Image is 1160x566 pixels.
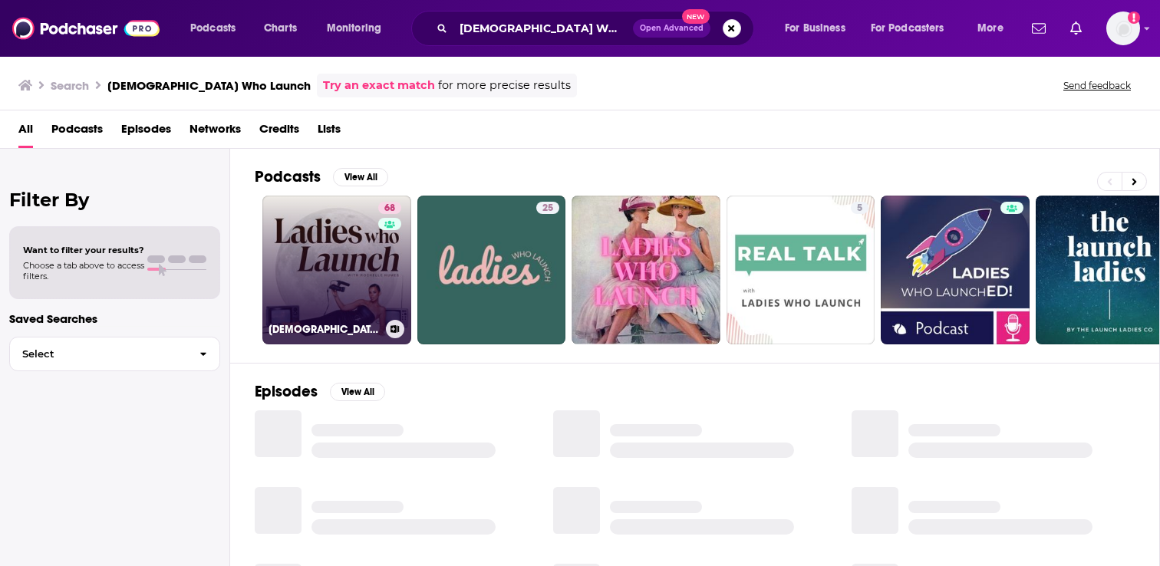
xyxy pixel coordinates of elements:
[9,311,220,326] p: Saved Searches
[871,18,944,39] span: For Podcasters
[1106,12,1140,45] span: Logged in as AutumnKatie
[262,196,411,344] a: 68[DEMOGRAPHIC_DATA] Who Launch
[264,18,297,39] span: Charts
[438,77,571,94] span: for more precise results
[255,382,385,401] a: EpisodesView All
[333,168,388,186] button: View All
[12,14,160,43] img: Podchaser - Follow, Share and Rate Podcasts
[1064,15,1088,41] a: Show notifications dropdown
[417,196,566,344] a: 25
[785,18,845,39] span: For Business
[633,19,710,38] button: Open AdvancedNew
[327,18,381,39] span: Monitoring
[259,117,299,148] a: Credits
[453,16,633,41] input: Search podcasts, credits, & more...
[323,77,435,94] a: Try an exact match
[857,201,862,216] span: 5
[10,349,187,359] span: Select
[1128,12,1140,24] svg: Add a profile image
[9,189,220,211] h2: Filter By
[426,11,769,46] div: Search podcasts, credits, & more...
[23,245,144,255] span: Want to filter your results?
[542,201,553,216] span: 25
[316,16,401,41] button: open menu
[1106,12,1140,45] button: Show profile menu
[269,323,380,336] h3: [DEMOGRAPHIC_DATA] Who Launch
[682,9,710,24] span: New
[318,117,341,148] a: Lists
[1026,15,1052,41] a: Show notifications dropdown
[189,117,241,148] a: Networks
[18,117,33,148] a: All
[1059,79,1135,92] button: Send feedback
[330,383,385,401] button: View All
[727,196,875,344] a: 5
[774,16,865,41] button: open menu
[851,202,868,214] a: 5
[254,16,306,41] a: Charts
[861,16,967,41] button: open menu
[107,78,311,93] h3: [DEMOGRAPHIC_DATA] Who Launch
[378,202,401,214] a: 68
[121,117,171,148] a: Episodes
[536,202,559,214] a: 25
[977,18,1003,39] span: More
[23,260,144,281] span: Choose a tab above to access filters.
[255,167,388,186] a: PodcastsView All
[51,78,89,93] h3: Search
[9,337,220,371] button: Select
[180,16,255,41] button: open menu
[51,117,103,148] a: Podcasts
[967,16,1023,41] button: open menu
[255,382,318,401] h2: Episodes
[190,18,236,39] span: Podcasts
[255,167,321,186] h2: Podcasts
[384,201,395,216] span: 68
[640,25,704,32] span: Open Advanced
[1106,12,1140,45] img: User Profile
